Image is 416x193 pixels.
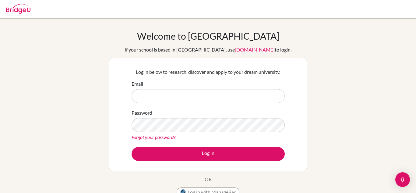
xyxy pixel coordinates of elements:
p: OR [205,176,212,183]
img: Bridge-U [6,4,30,14]
a: [DOMAIN_NAME] [235,47,275,52]
button: Log in [132,147,285,161]
p: Log in below to research, discover and apply to your dream university. [132,68,285,76]
h1: Welcome to [GEOGRAPHIC_DATA] [137,30,279,41]
div: Open Intercom Messenger [395,172,410,187]
label: Password [132,109,152,116]
label: Email [132,80,143,88]
div: If your school is based in [GEOGRAPHIC_DATA], use to login. [125,46,291,53]
a: Forgot your password? [132,134,175,140]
